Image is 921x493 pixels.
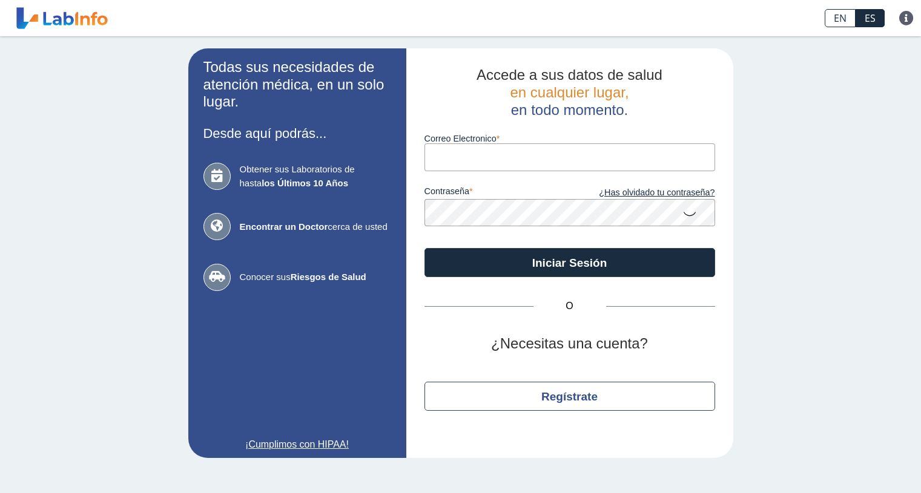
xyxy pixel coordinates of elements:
[240,270,391,284] span: Conocer sus
[203,59,391,111] h2: Todas sus necesidades de atención médica, en un solo lugar.
[291,272,366,282] b: Riesgos de Salud
[424,382,715,411] button: Regístrate
[570,186,715,200] a: ¿Has olvidado tu contraseña?
[424,248,715,277] button: Iniciar Sesión
[240,221,328,232] b: Encontrar un Doctor
[424,186,570,200] label: contraseña
[424,134,715,143] label: Correo Electronico
[203,437,391,452] a: ¡Cumplimos con HIPAA!
[424,335,715,353] h2: ¿Necesitas una cuenta?
[203,126,391,141] h3: Desde aquí podrás...
[510,84,629,100] span: en cualquier lugar,
[856,9,885,27] a: ES
[262,178,348,188] b: los Últimos 10 Años
[240,220,391,234] span: cerca de usted
[240,163,391,190] span: Obtener sus Laboratorios de hasta
[825,9,856,27] a: EN
[477,67,662,83] span: Accede a sus datos de salud
[511,102,628,118] span: en todo momento.
[533,299,606,313] span: O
